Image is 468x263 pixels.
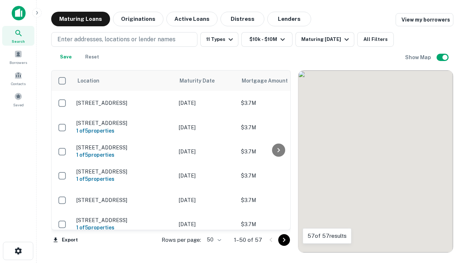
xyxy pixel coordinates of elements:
[76,127,171,135] h6: 1 of 5 properties
[301,35,351,44] div: Maturing [DATE]
[76,197,171,203] p: [STREET_ADDRESS]
[179,123,234,131] p: [DATE]
[431,181,468,216] iframe: Chat Widget
[295,32,354,47] button: Maturing [DATE]
[357,32,394,47] button: All Filters
[51,235,80,245] button: Export
[2,47,34,67] a: Borrowers
[2,89,34,109] a: Saved
[179,99,234,107] p: [DATE]
[241,32,292,47] button: $10k - $10M
[113,12,163,26] button: Originations
[76,217,171,224] p: [STREET_ADDRESS]
[396,13,453,26] a: View my borrowers
[267,12,311,26] button: Lenders
[73,70,175,91] th: Location
[175,70,237,91] th: Maturity Date
[241,196,314,204] p: $3.7M
[179,172,234,180] p: [DATE]
[241,148,314,156] p: $3.7M
[241,123,314,131] p: $3.7M
[54,50,78,64] button: Save your search to get updates of matches that match your search criteria.
[241,220,314,228] p: $3.7M
[179,148,234,156] p: [DATE]
[298,70,453,252] div: 0 0
[220,12,264,26] button: Distress
[234,236,262,244] p: 1–50 of 57
[51,12,110,26] button: Maturing Loans
[2,68,34,88] a: Contacts
[76,175,171,183] h6: 1 of 5 properties
[76,224,171,232] h6: 1 of 5 properties
[162,236,201,244] p: Rows per page:
[180,76,224,85] span: Maturity Date
[13,102,24,108] span: Saved
[76,151,171,159] h6: 1 of 5 properties
[76,144,171,151] p: [STREET_ADDRESS]
[57,35,175,44] p: Enter addresses, locations or lender names
[242,76,297,85] span: Mortgage Amount
[76,100,171,106] p: [STREET_ADDRESS]
[241,99,314,107] p: $3.7M
[12,38,25,44] span: Search
[51,32,197,47] button: Enter addresses, locations or lender names
[405,53,432,61] h6: Show Map
[278,234,290,246] button: Go to next page
[237,70,318,91] th: Mortgage Amount
[10,60,27,65] span: Borrowers
[241,172,314,180] p: $3.7M
[11,81,26,87] span: Contacts
[200,32,238,47] button: 11 Types
[179,220,234,228] p: [DATE]
[76,120,171,126] p: [STREET_ADDRESS]
[179,196,234,204] p: [DATE]
[204,235,222,245] div: 50
[12,6,26,20] img: capitalize-icon.png
[80,50,104,64] button: Reset
[166,12,218,26] button: Active Loans
[77,76,99,85] span: Location
[307,232,347,240] p: 57 of 57 results
[76,168,171,175] p: [STREET_ADDRESS]
[2,26,34,46] a: Search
